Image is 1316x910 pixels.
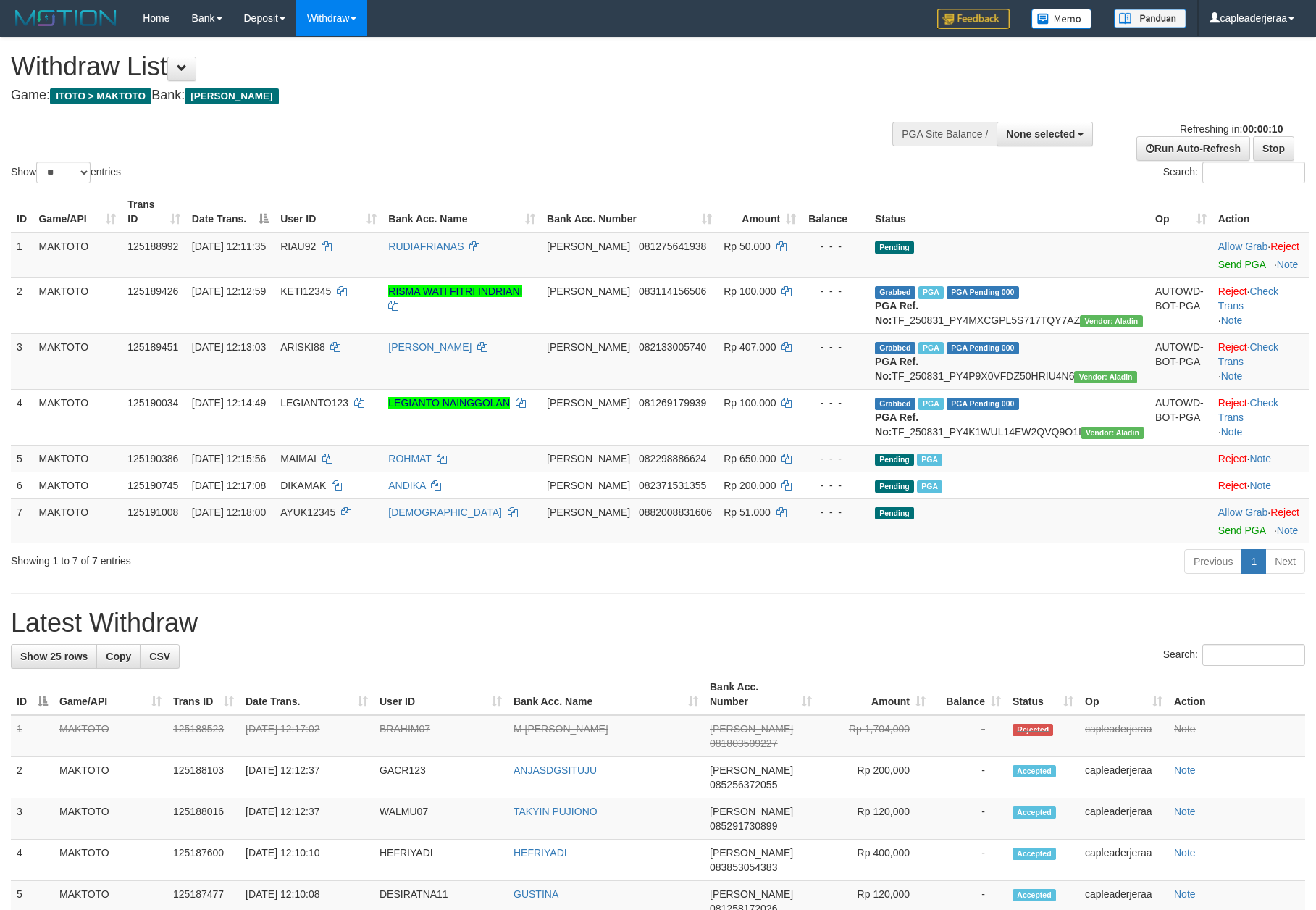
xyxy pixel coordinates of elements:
a: Note [1174,888,1196,900]
div: - - - [808,505,863,519]
td: 125187600 [167,840,240,881]
td: MAKTOTO [33,389,122,445]
a: Note [1221,314,1243,326]
span: 125189426 [127,285,178,297]
img: Button%20Memo.svg [1031,9,1092,29]
span: Marked by capleaderjeraa [918,286,944,299]
span: 125189451 [127,341,178,353]
span: [PERSON_NAME] [710,847,793,859]
span: [DATE] 12:14:49 [192,397,266,409]
a: Note [1221,370,1243,382]
td: AUTOWD-BOT-PGA [1149,333,1212,389]
a: Note [1174,847,1196,859]
td: 125188103 [167,757,240,798]
span: None selected [1006,128,1075,140]
div: - - - [808,478,863,493]
a: [PERSON_NAME] [388,341,472,353]
span: [PERSON_NAME] [710,888,793,900]
span: Copy 085291730899 to clipboard [710,820,777,832]
span: MAIMAI [280,453,317,464]
td: [DATE] 12:12:37 [240,757,374,798]
td: capleaderjeraa [1079,757,1168,798]
span: Accepted [1013,889,1056,901]
div: - - - [808,284,863,299]
th: ID: activate to sort column descending [11,674,54,715]
td: TF_250831_PY4MXCGPL5S717TQY7AZ [869,277,1149,333]
span: 125188992 [127,241,178,252]
td: HEFRIYADI [374,840,508,881]
label: Search: [1163,644,1305,666]
td: - [931,840,1007,881]
a: Note [1277,525,1299,536]
th: Op: activate to sort column ascending [1079,674,1168,715]
th: ID [11,191,33,233]
span: [PERSON_NAME] [710,764,793,776]
td: 1 [11,715,54,757]
td: MAKTOTO [33,333,122,389]
a: ROHMAT [388,453,431,464]
span: [PERSON_NAME] [710,806,793,817]
span: Marked by capleaderjeraa [917,480,942,493]
a: ANJASDGSITUJU [514,764,597,776]
td: 5 [11,445,33,472]
a: Next [1265,549,1305,574]
th: Op: activate to sort column ascending [1149,191,1212,233]
a: Reject [1218,397,1247,409]
span: Copy 082371531355 to clipboard [639,480,706,491]
span: [DATE] 12:15:56 [192,453,266,464]
a: Reject [1218,285,1247,297]
span: [PERSON_NAME] [547,341,630,353]
th: Bank Acc. Number: activate to sort column ascending [541,191,718,233]
span: Pending [875,507,914,519]
a: Reject [1218,453,1247,464]
a: Reject [1270,241,1299,252]
span: · [1218,241,1270,252]
th: Game/API: activate to sort column ascending [33,191,122,233]
td: [DATE] 12:12:37 [240,798,374,840]
a: GUSTINA [514,888,558,900]
td: · [1212,233,1309,278]
span: 125191008 [127,506,178,518]
span: AYUK12345 [280,506,335,518]
img: panduan.png [1114,9,1186,28]
td: 125188523 [167,715,240,757]
input: Search: [1202,644,1305,666]
span: Grabbed [875,398,915,410]
td: 6 [11,472,33,498]
span: Rp 200.000 [724,480,776,491]
td: - [931,798,1007,840]
a: ANDIKA [388,480,425,491]
span: PGA Pending [947,342,1019,354]
span: LEGIANTO123 [280,397,348,409]
a: Reject [1218,341,1247,353]
span: PGA Pending [947,286,1019,299]
a: Run Auto-Refresh [1136,136,1250,161]
div: Showing 1 to 7 of 7 entries [11,548,537,568]
div: - - - [808,396,863,410]
td: 1 [11,233,33,278]
td: capleaderjeraa [1079,840,1168,881]
a: Note [1174,764,1196,776]
th: Trans ID: activate to sort column ascending [167,674,240,715]
th: Status [869,191,1149,233]
a: Check Trans [1218,341,1278,367]
span: Marked by capleaderjeraa [917,454,942,466]
td: MAKTOTO [33,233,122,278]
span: Copy 083114156506 to clipboard [639,285,706,297]
span: ITOTO > MAKTOTO [50,88,151,104]
a: Copy [96,644,141,669]
span: Grabbed [875,286,915,299]
th: Balance [802,191,869,233]
td: BRAHIM07 [374,715,508,757]
span: [DATE] 12:17:08 [192,480,266,491]
span: DIKAMAK [280,480,326,491]
td: 2 [11,757,54,798]
div: - - - [808,239,863,254]
a: [DEMOGRAPHIC_DATA] [388,506,502,518]
span: Vendor URL: https://payment4.1velocity.biz [1080,315,1142,327]
td: Rp 1,704,000 [818,715,931,757]
a: CSV [140,644,180,669]
div: - - - [808,451,863,466]
a: Check Trans [1218,285,1278,312]
span: Rp 100.000 [724,285,776,297]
